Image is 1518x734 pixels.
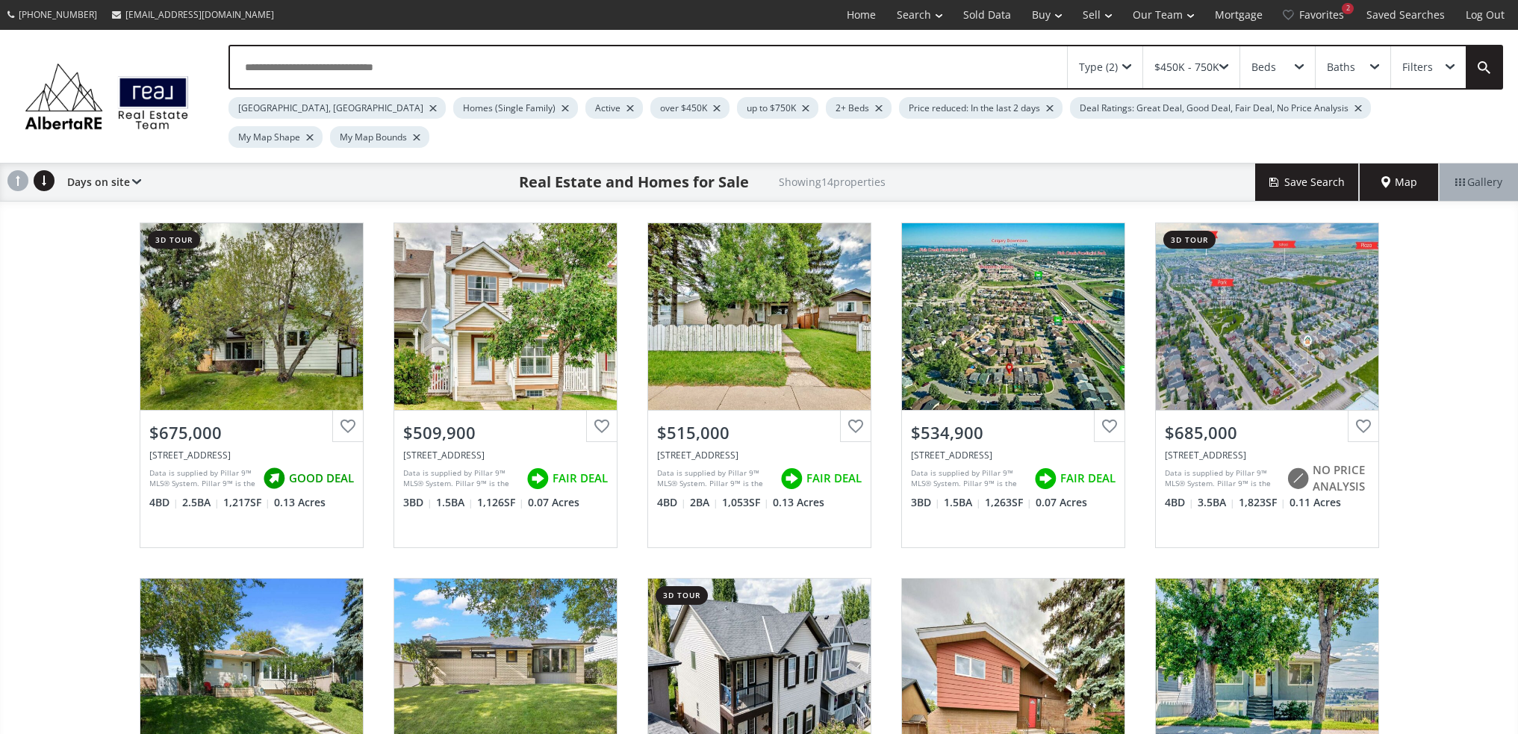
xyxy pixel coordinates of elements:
span: FAIR DEAL [553,470,608,486]
div: $515,000 [657,421,862,444]
div: My Map Bounds [330,126,429,148]
div: over $450K [650,97,730,119]
img: rating icon [1030,464,1060,494]
h1: Real Estate and Homes for Sale [519,172,749,193]
div: Map [1360,164,1439,201]
span: 0.13 Acres [274,495,326,510]
span: FAIR DEAL [806,470,862,486]
span: 1,263 SF [985,495,1032,510]
span: 3.5 BA [1198,495,1235,510]
div: Type (2) [1079,62,1118,72]
div: Price reduced: In the last 2 days [899,97,1063,119]
span: 0.13 Acres [773,495,824,510]
span: 4 BD [657,495,686,510]
div: 16 Shawmeadows Crescent SW, Calgary, AB T2Y 1A8 [911,449,1116,461]
div: Active [585,97,643,119]
span: GOOD DEAL [289,470,354,486]
div: My Map Shape [228,126,323,148]
span: Gallery [1455,175,1502,190]
span: 1,126 SF [477,495,524,510]
a: $509,900[STREET_ADDRESS]Data is supplied by Pillar 9™ MLS® System. Pillar 9™ is the owner of the ... [379,208,632,563]
div: Data is supplied by Pillar 9™ MLS® System. Pillar 9™ is the owner of the copyright in its MLS® Sy... [657,467,773,490]
div: Data is supplied by Pillar 9™ MLS® System. Pillar 9™ is the owner of the copyright in its MLS® Sy... [1165,467,1279,490]
a: $515,000[STREET_ADDRESS]Data is supplied by Pillar 9™ MLS® System. Pillar 9™ is the owner of the ... [632,208,886,563]
span: 3 BD [911,495,940,510]
div: 2 [1342,3,1354,14]
span: 1.5 BA [436,495,473,510]
span: 4 BD [1165,495,1194,510]
span: [EMAIL_ADDRESS][DOMAIN_NAME] [125,8,274,21]
div: 5023 Nemiskam Road NW, Calgary, AB T2K 2P8 [149,449,354,461]
span: NO PRICE ANALYSIS [1313,462,1369,494]
span: Map [1381,175,1417,190]
div: 2208 47 Street SE, Calgary, AB T2B 1L6 [657,449,862,461]
div: Data is supplied by Pillar 9™ MLS® System. Pillar 9™ is the owner of the copyright in its MLS® Sy... [911,467,1027,490]
span: 4 BD [149,495,178,510]
div: Filters [1402,62,1433,72]
span: 2.5 BA [182,495,220,510]
div: Data is supplied by Pillar 9™ MLS® System. Pillar 9™ is the owner of the copyright in its MLS® Sy... [403,467,519,490]
div: Gallery [1439,164,1518,201]
div: [GEOGRAPHIC_DATA], [GEOGRAPHIC_DATA] [228,97,446,119]
button: Save Search [1255,164,1360,201]
div: Beds [1251,62,1276,72]
div: Homes (Single Family) [453,97,578,119]
div: $685,000 [1165,421,1369,444]
span: 2 BA [690,495,718,510]
div: up to $750K [737,97,818,119]
img: rating icon [777,464,806,494]
img: rating icon [259,464,289,494]
a: 3d tour$685,000[STREET_ADDRESS]Data is supplied by Pillar 9™ MLS® System. Pillar 9™ is the owner ... [1140,208,1394,563]
div: Baths [1327,62,1355,72]
div: $675,000 [149,421,354,444]
img: rating icon [523,464,553,494]
div: 66 Prestwick Way SE, Calgary, AB T2Z 3W1 [403,449,608,461]
img: rating icon [1283,464,1313,494]
span: 0.07 Acres [1036,495,1087,510]
span: [PHONE_NUMBER] [19,8,97,21]
a: $534,900[STREET_ADDRESS]Data is supplied by Pillar 9™ MLS® System. Pillar 9™ is the owner of the ... [886,208,1140,563]
span: 1.5 BA [944,495,981,510]
div: $534,900 [911,421,1116,444]
div: 2+ Beds [826,97,892,119]
span: 3 BD [403,495,432,510]
span: 0.07 Acres [528,495,579,510]
div: Deal Ratings: Great Deal, Good Deal, Fair Deal, No Price Analysis [1070,97,1371,119]
img: Logo [17,59,196,134]
a: 3d tour$675,000[STREET_ADDRESS]Data is supplied by Pillar 9™ MLS® System. Pillar 9™ is the owner ... [125,208,379,563]
div: Days on site [60,164,141,201]
h2: Showing 14 properties [779,176,886,187]
span: 1,053 SF [722,495,769,510]
span: 1,823 SF [1239,495,1286,510]
div: Data is supplied by Pillar 9™ MLS® System. Pillar 9™ is the owner of the copyright in its MLS® Sy... [149,467,255,490]
div: $509,900 [403,421,608,444]
div: $450K - 750K [1154,62,1219,72]
span: 1,217 SF [223,495,270,510]
span: FAIR DEAL [1060,470,1116,486]
span: 0.11 Acres [1290,495,1341,510]
a: [EMAIL_ADDRESS][DOMAIN_NAME] [105,1,281,28]
div: 250 Eversyde Close SW, Calgary, AB T2Y 5A2 [1165,449,1369,461]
